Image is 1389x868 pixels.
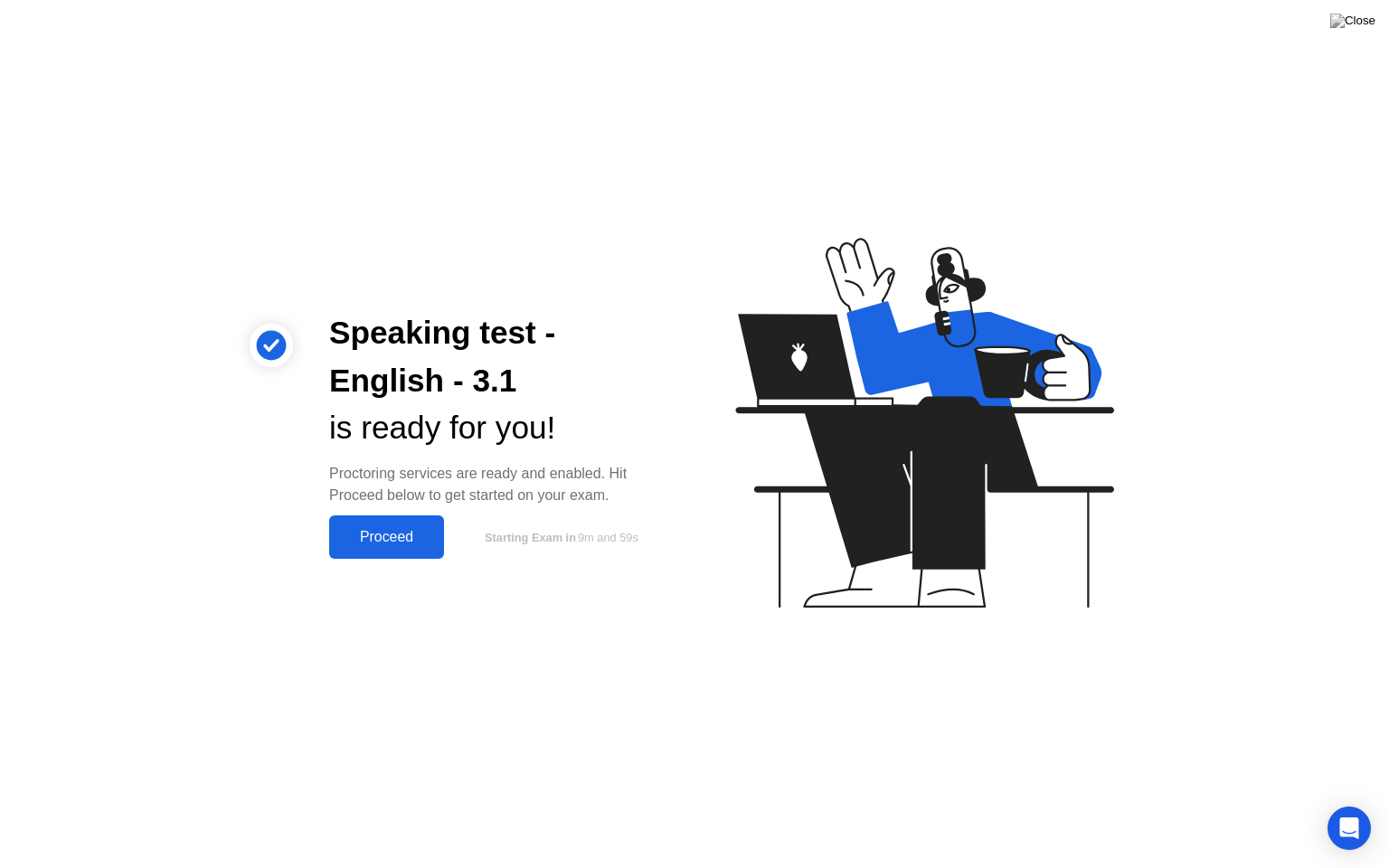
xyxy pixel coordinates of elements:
[453,520,666,554] button: Starting Exam in9m and 59s
[335,529,439,545] div: Proceed
[1328,807,1371,850] div: Open Intercom Messenger
[1330,14,1375,28] img: Close
[329,309,666,405] div: Speaking test - English - 3.1
[578,531,638,544] span: 9m and 59s
[329,463,666,506] div: Proctoring services are ready and enabled. Hit Proceed below to get started on your exam.
[329,515,444,559] button: Proceed
[329,404,666,452] div: is ready for you!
